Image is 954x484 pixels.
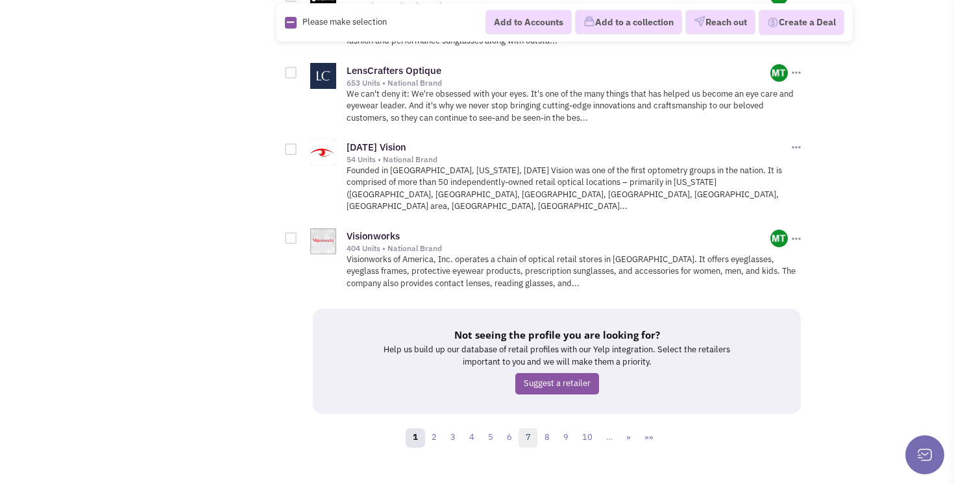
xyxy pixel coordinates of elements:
[347,141,406,153] a: [DATE] Vision
[378,328,736,341] h5: Not seeing the profile you are looking for?
[347,154,788,165] div: 54 Units • National Brand
[519,428,538,448] a: 7
[347,64,441,77] a: LensCrafters Optique
[347,254,803,290] p: Visionworks of America, Inc. operates a chain of optical retail stores in [GEOGRAPHIC_DATA]. It o...
[378,344,736,368] p: Help us build up our database of retail profiles with our Yelp integration. Select the retailers ...
[770,64,788,82] img: CjNI01gqJkyD1aWX3k6yAw.png
[443,428,463,448] a: 3
[347,230,400,242] a: Visionworks
[424,428,444,448] a: 2
[770,230,788,247] img: CjNI01gqJkyD1aWX3k6yAw.png
[637,428,661,448] a: »»
[583,16,595,28] img: icon-collection-lavender.png
[406,428,425,448] a: 1
[694,16,705,28] img: VectorPaper_Plane.png
[767,16,779,30] img: Deal-Dollar.png
[481,428,500,448] a: 5
[302,16,387,27] span: Please make selection
[537,428,557,448] a: 8
[285,17,297,29] img: Rectangle.png
[619,428,638,448] a: »
[556,428,576,448] a: 9
[462,428,482,448] a: 4
[347,165,803,213] p: Founded in [GEOGRAPHIC_DATA], [US_STATE], [DATE] Vision was one of the first optometry groups in ...
[485,10,572,34] button: Add to Accounts
[347,88,803,125] p: We can't deny it: We're obsessed with your eyes. It's one of the many things that has helped us b...
[347,1,770,11] div: 732 Units • National Brand
[599,428,620,448] a: …
[575,10,682,35] button: Add to a collection
[685,10,755,35] button: Reach out
[575,428,600,448] a: 10
[500,428,519,448] a: 6
[347,243,770,254] div: 404 Units • National Brand
[347,78,770,88] div: 653 Units • National Brand
[515,373,599,394] a: Suggest a retailer
[759,10,844,36] button: Create a Deal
